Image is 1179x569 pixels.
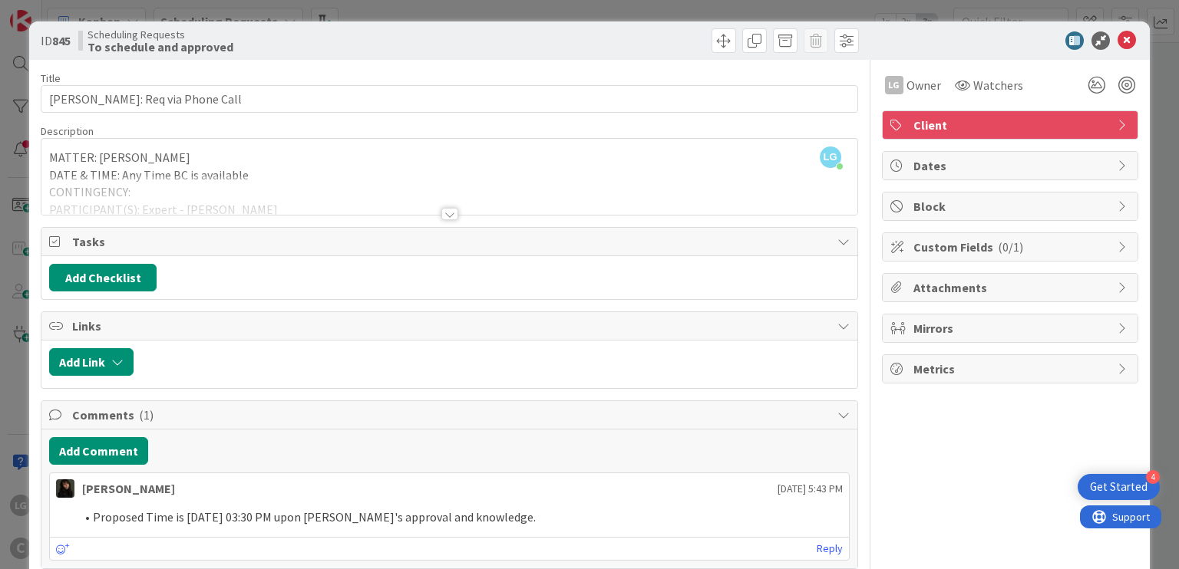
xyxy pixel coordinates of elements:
div: [PERSON_NAME] [82,479,175,498]
div: Open Get Started checklist, remaining modules: 4 [1078,474,1160,500]
span: Owner [907,76,941,94]
span: Links [72,317,829,335]
span: ( 0/1 ) [998,239,1023,255]
span: Client [913,116,1110,134]
input: type card name here... [41,85,857,113]
p: MATTER: [PERSON_NAME] [49,149,849,166]
span: Comments [72,406,829,424]
span: ( 1 ) [139,407,154,423]
button: Add Checklist [49,264,157,291]
span: Mirrors [913,319,1110,337]
b: 845 [52,33,71,48]
span: ID [41,31,71,50]
span: LG [820,146,841,168]
img: ES [56,479,74,498]
b: To schedule and approved [88,41,233,53]
p: DATE & TIME: Any Time BC is available [49,166,849,184]
button: Add Comment [49,437,148,465]
li: Proposed Time is [DATE] 03:30 PM upon [PERSON_NAME]'s approval and knowledge. [74,508,842,526]
span: Attachments [913,278,1110,297]
span: Custom Fields [913,238,1110,256]
div: Get Started [1090,479,1148,495]
span: Support [32,2,70,21]
span: Dates [913,156,1110,175]
span: Watchers [973,76,1023,94]
span: Metrics [913,360,1110,378]
span: [DATE] 5:43 PM [778,481,843,497]
span: Description [41,124,94,138]
div: LG [885,76,903,94]
span: Scheduling Requests [88,28,233,41]
div: 4 [1146,470,1160,484]
button: Add Link [49,348,134,376]
a: Reply [817,539,843,558]
label: Title [41,71,61,85]
span: Tasks [72,232,829,251]
span: Block [913,197,1110,215]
